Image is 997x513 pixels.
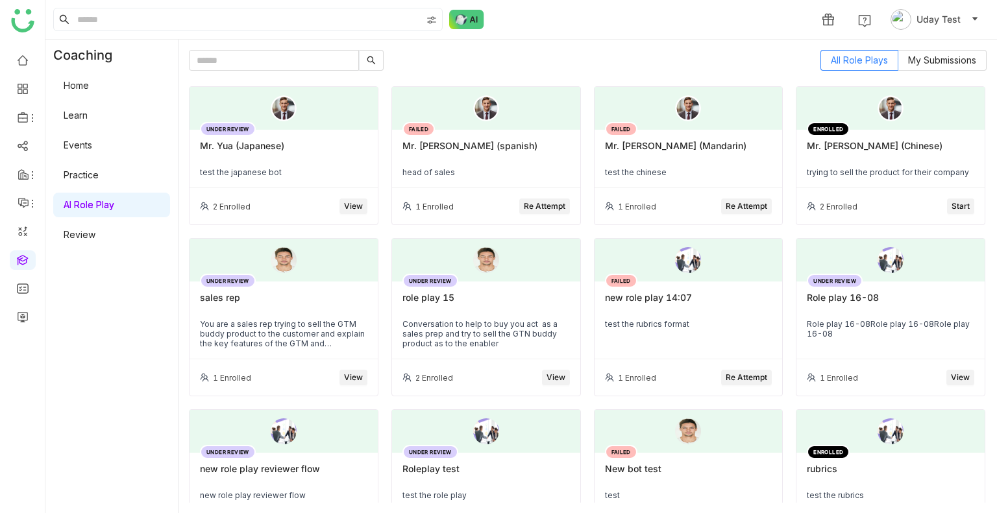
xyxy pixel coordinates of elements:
[519,198,570,214] button: Re Attempt
[11,9,34,32] img: logo
[64,199,114,210] a: AI Role Play
[878,418,904,444] img: 689300ffd8d78f14571ae75c
[200,140,367,162] div: Mr. Yua (Japanese)
[675,247,701,273] img: 689300ffd8d78f14571ae75c
[807,292,974,314] div: Role play 16-08
[917,12,961,27] span: Uday Test
[415,202,454,211] div: 1 Enrolled
[473,418,499,444] img: 689300ffd8d78f14571ae75c
[344,372,363,384] span: View
[402,122,435,136] div: FAILED
[426,15,437,25] img: search-type.svg
[952,200,970,213] span: Start
[213,202,251,211] div: 2 Enrolled
[402,167,570,177] div: head of sales
[200,274,256,288] div: UNDER REVIEW
[605,445,637,459] div: FAILED
[524,200,565,213] span: Re Attempt
[605,167,772,177] div: test the chinese
[200,319,367,348] div: You are a sales rep trying to sell the GTM buddy product to the customer and explain the key feat...
[473,95,499,121] img: male-person.png
[951,372,970,384] span: View
[807,319,974,339] div: Role play 16-08Role play 16-08Role play 16-08
[858,14,871,27] img: help.svg
[213,373,251,383] div: 1 Enrolled
[415,373,453,383] div: 2 Enrolled
[64,110,88,121] a: Learn
[721,370,772,385] button: Re Attempt
[947,198,974,214] button: Start
[402,463,570,485] div: Roleplay test
[946,370,974,385] button: View
[271,418,297,444] img: 689300ffd8d78f14571ae75c
[807,274,863,288] div: UNDER REVIEW
[339,198,367,214] button: View
[271,247,297,273] img: 68930212d8d78f14571aeecf
[888,9,981,30] button: Uday Test
[605,140,772,162] div: Mr. [PERSON_NAME] (Mandarin)
[402,292,570,314] div: role play 15
[807,122,850,136] div: ENROLLED
[200,167,367,177] div: test the japanese bot
[605,463,772,485] div: New bot test
[675,418,701,444] img: 68930212d8d78f14571aeecf
[618,202,656,211] div: 1 Enrolled
[200,292,367,314] div: sales rep
[807,167,974,177] div: trying to sell the product for their company
[402,140,570,162] div: Mr. [PERSON_NAME] (spanish)
[200,463,367,485] div: new role play reviewer flow
[878,247,904,273] img: 689300ffd8d78f14571ae75c
[402,445,458,459] div: UNDER REVIEW
[878,95,904,121] img: male-person.png
[721,198,772,214] button: Re Attempt
[64,229,95,240] a: Review
[271,95,297,121] img: male-person.png
[726,372,767,384] span: Re Attempt
[820,373,858,383] div: 1 Enrolled
[402,490,570,500] div: test the role play
[807,445,850,459] div: ENROLLED
[675,95,701,121] img: male-person.png
[64,80,89,91] a: Home
[618,373,656,383] div: 1 Enrolled
[605,490,772,500] div: test
[807,140,974,162] div: Mr. [PERSON_NAME] (Chinese)
[64,139,92,150] a: Events
[344,200,363,213] span: View
[64,169,99,180] a: Practice
[605,274,637,288] div: FAILED
[831,54,888,66] span: All Role Plays
[402,274,458,288] div: UNDER REVIEW
[891,9,911,30] img: avatar
[807,463,974,485] div: rubrics
[473,247,499,273] img: 68930212d8d78f14571aeecf
[605,122,637,136] div: FAILED
[449,10,484,29] img: ask-buddy-normal.svg
[542,370,570,385] button: View
[726,200,767,213] span: Re Attempt
[200,490,367,500] div: new role play reviewer flow
[339,370,367,385] button: View
[402,319,570,348] div: Conversation to help to buy you act as a sales prep and try to sell the GTN buddy product as to t...
[45,40,132,71] div: Coaching
[605,319,772,329] div: test the rubrics format
[605,292,772,314] div: new role play 14:07
[807,490,974,500] div: test the rubrics
[547,372,565,384] span: View
[820,202,857,211] div: 2 Enrolled
[200,445,256,459] div: UNDER REVIEW
[200,122,256,136] div: UNDER REVIEW
[908,54,976,66] span: My Submissions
